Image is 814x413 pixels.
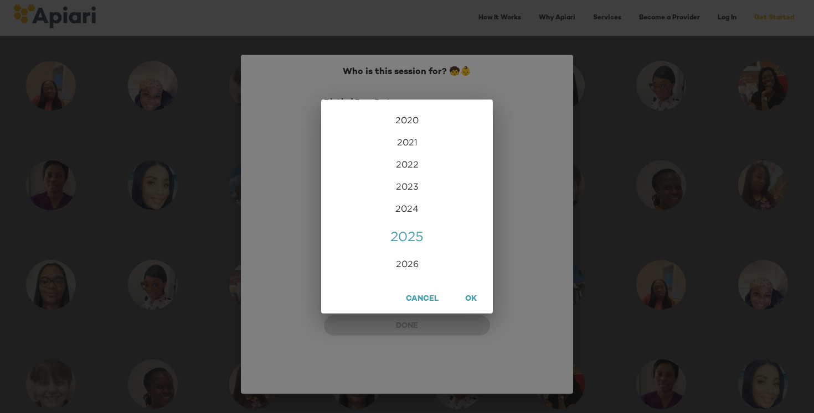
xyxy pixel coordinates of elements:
[321,153,493,175] div: 2022
[321,225,493,247] div: 2025
[321,109,493,131] div: 2020
[463,292,478,306] span: OK
[321,253,493,275] div: 2026
[406,292,439,306] span: Cancel
[321,131,493,153] div: 2021
[396,289,449,310] button: Cancel
[321,175,493,197] div: 2023
[321,197,493,219] div: 2024
[453,289,488,310] button: OK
